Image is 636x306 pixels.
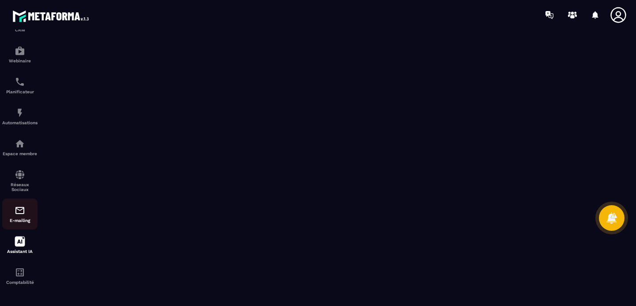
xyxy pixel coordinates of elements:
img: scheduler [15,76,25,87]
a: emailemailE-mailing [2,199,38,229]
a: automationsautomationsAutomatisations [2,101,38,132]
p: Réseaux Sociaux [2,182,38,192]
a: social-networksocial-networkRéseaux Sociaux [2,163,38,199]
p: Planificateur [2,89,38,94]
a: automationsautomationsWebinaire [2,39,38,70]
img: logo [12,8,92,24]
img: email [15,205,25,216]
p: CRM [2,27,38,32]
a: accountantaccountantComptabilité [2,260,38,291]
img: social-network [15,169,25,180]
img: automations [15,46,25,56]
p: Assistant IA [2,249,38,254]
p: Automatisations [2,120,38,125]
img: automations [15,138,25,149]
a: Assistant IA [2,229,38,260]
p: Espace membre [2,151,38,156]
p: E-mailing [2,218,38,223]
a: schedulerschedulerPlanificateur [2,70,38,101]
a: automationsautomationsEspace membre [2,132,38,163]
p: Comptabilité [2,280,38,285]
img: automations [15,107,25,118]
p: Webinaire [2,58,38,63]
img: accountant [15,267,25,278]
